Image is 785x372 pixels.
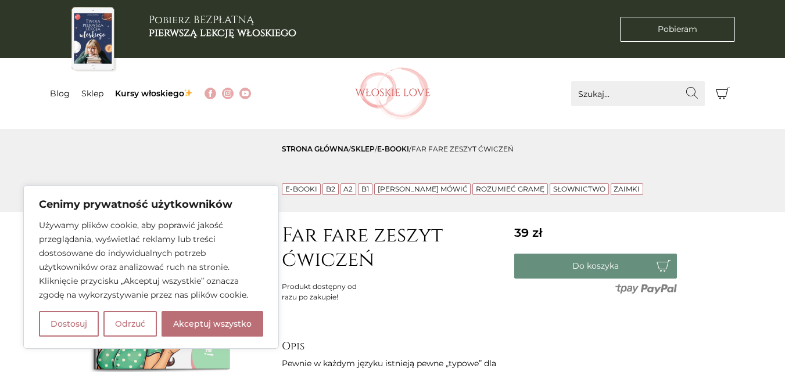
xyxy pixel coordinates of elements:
[115,88,193,99] a: Kursy włoskiego
[282,281,370,302] div: Produkt dostępny od razu po zakupie!
[411,145,514,153] span: Far fare zeszyt ćwiczeń
[282,223,503,272] h1: Far fare zeszyt ćwiczeń
[282,145,514,153] span: / / /
[149,14,296,39] h3: Pobierz BEZPŁATNĄ
[39,197,263,211] p: Cenimy prywatność użytkowników
[711,81,736,106] button: Koszyk
[351,145,375,153] a: sklep
[361,185,369,193] a: B1
[514,225,542,240] span: 39
[343,185,353,193] a: A2
[282,145,349,153] a: Strona główna
[326,185,335,193] a: B2
[620,17,735,42] a: Pobieram
[149,26,296,40] b: pierwszą lekcję włoskiego
[614,185,640,193] a: Zaimki
[553,185,605,193] a: Słownictwo
[658,23,697,35] span: Pobieram
[103,311,157,337] button: Odrzuć
[378,185,468,193] a: [PERSON_NAME] mówić
[81,88,103,99] a: Sklep
[571,81,705,106] input: Szukaj...
[285,185,317,193] a: E-booki
[282,340,503,353] h2: Opis
[39,311,99,337] button: Dostosuj
[355,67,431,120] img: Włoskielove
[514,254,677,279] button: Do koszyka
[50,88,70,99] a: Blog
[39,218,263,302] p: Używamy plików cookie, aby poprawić jakość przeglądania, wyświetlać reklamy lub treści dostosowan...
[476,185,544,193] a: Rozumieć gramę
[162,311,263,337] button: Akceptuj wszystko
[377,145,409,153] a: E-booki
[184,89,192,97] img: ✨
